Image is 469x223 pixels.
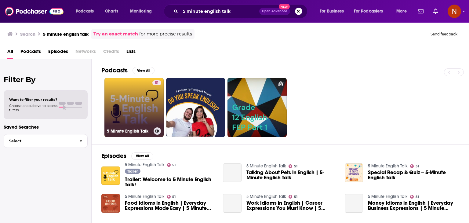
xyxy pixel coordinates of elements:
[172,164,176,166] span: 51
[448,5,461,18] span: Logged in as AdelNBM
[320,7,344,16] span: For Business
[126,6,160,16] button: open menu
[127,170,138,173] span: Trailer
[4,134,88,148] button: Select
[345,194,363,213] a: Money Idioms in English | Everyday Business Expressions | 5 Minute English Talk
[103,46,119,59] span: Credits
[350,6,392,16] button: open menu
[410,164,419,168] a: 51
[152,80,161,85] a: 51
[410,195,419,199] a: 51
[259,8,290,15] button: Open AdvancedNew
[448,5,461,18] button: Show profile menu
[315,6,351,16] button: open menu
[139,31,192,38] span: for more precise results
[223,163,242,182] a: Talking About Pets in English | 5-Minute English Talk
[246,194,286,199] a: 5 Minute English Talk
[246,200,337,211] a: Work Idioms in English | Career Expressions You Must Know | 5 Minute English Talk
[4,75,88,84] h2: Filter By
[125,177,216,187] a: Trailer: Welcome to 5 Minute English Talk!
[431,6,440,16] a: Show notifications dropdown
[416,165,419,168] span: 51
[289,195,297,199] a: 51
[155,80,159,86] span: 51
[126,46,136,59] a: Lists
[5,5,64,17] img: Podchaser - Follow, Share and Rate Podcasts
[104,78,164,137] a: 515 Minute English Talk
[416,196,419,198] span: 51
[368,194,408,199] a: 5 Minute English Talk
[396,7,407,16] span: More
[167,195,176,199] a: 51
[20,46,41,59] a: Podcasts
[4,124,88,130] p: Saved Searches
[223,194,242,213] a: Work Idioms in English | Career Expressions You Must Know | 5 Minute English Talk
[125,194,165,199] a: 5 Minute English Talk
[180,6,259,16] input: Search podcasts, credits, & more...
[101,6,122,16] a: Charts
[75,46,96,59] span: Networks
[130,7,152,16] span: Monitoring
[107,129,151,134] h3: 5 Minute English Talk
[368,200,459,211] a: Money Idioms in English | Everyday Business Expressions | 5 Minute English Talk
[4,139,75,143] span: Select
[101,194,120,213] img: Food Idioms in English | Everyday Expressions Made Easy | 5 Minute English Talk
[392,6,414,16] button: open menu
[20,31,35,37] h3: Search
[416,6,426,16] a: Show notifications dropdown
[101,67,155,74] a: PodcastsView All
[101,152,153,160] a: EpisodesView All
[71,6,102,16] button: open menu
[101,67,128,74] h2: Podcasts
[294,196,297,198] span: 51
[9,104,57,112] span: Choose a tab above to access filters.
[101,166,120,185] img: Trailer: Welcome to 5 Minute English Talk!
[354,7,383,16] span: For Podcasters
[9,97,57,102] span: Want to filter your results?
[93,31,138,38] a: Try an exact match
[345,163,363,182] img: Special Recap & Quiz – 5-Minute English Talk
[167,163,176,167] a: 51
[172,196,176,198] span: 51
[125,162,165,167] a: 5 Minute English Talk
[133,67,155,74] button: View All
[48,46,68,59] a: Episodes
[105,7,118,16] span: Charts
[279,4,290,9] span: New
[368,163,408,169] a: 5 Minute English Talk
[246,170,337,180] a: Talking About Pets in English | 5-Minute English Talk
[131,152,153,160] button: View All
[125,200,216,211] a: Food Idioms in English | Everyday Expressions Made Easy | 5 Minute English Talk
[262,10,287,13] span: Open Advanced
[101,152,126,160] h2: Episodes
[7,46,13,59] a: All
[169,4,313,18] div: Search podcasts, credits, & more...
[246,163,286,169] a: 5 Minute English Talk
[43,31,89,37] h3: 5 minute english talk
[289,164,297,168] a: 51
[76,7,94,16] span: Podcasts
[429,31,459,37] button: Send feedback
[294,165,297,168] span: 51
[448,5,461,18] img: User Profile
[368,170,459,180] a: Special Recap & Quiz – 5-Minute English Talk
